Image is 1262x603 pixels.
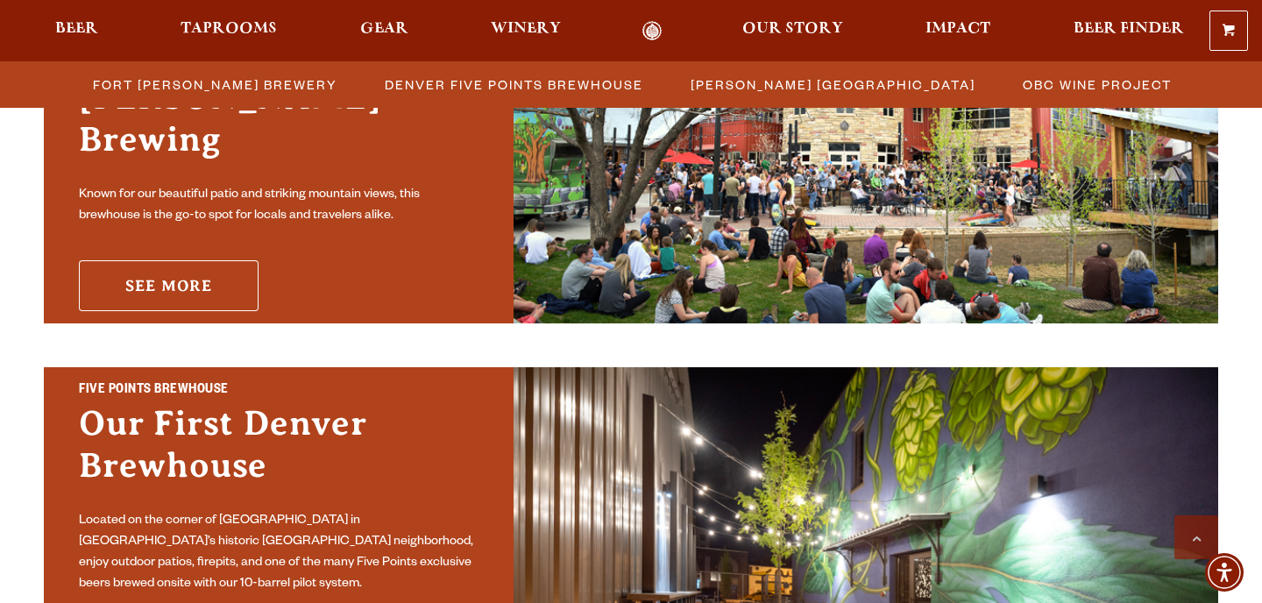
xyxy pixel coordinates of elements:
[44,21,110,41] a: Beer
[55,22,98,36] span: Beer
[82,72,346,97] a: Fort [PERSON_NAME] Brewery
[1012,72,1180,97] a: OBC Wine Project
[620,21,685,41] a: Odell Home
[79,380,479,402] h2: Five Points Brewhouse
[731,21,854,41] a: Our Story
[742,22,843,36] span: Our Story
[374,72,652,97] a: Denver Five Points Brewhouse
[479,21,572,41] a: Winery
[385,72,643,97] span: Denver Five Points Brewhouse
[925,22,990,36] span: Impact
[79,185,479,227] p: Known for our beautiful patio and striking mountain views, this brewhouse is the go-to spot for l...
[360,22,408,36] span: Gear
[680,72,984,97] a: [PERSON_NAME] [GEOGRAPHIC_DATA]
[1174,515,1218,559] a: Scroll to top
[349,21,420,41] a: Gear
[491,22,561,36] span: Winery
[181,22,277,36] span: Taprooms
[691,72,975,97] span: [PERSON_NAME] [GEOGRAPHIC_DATA]
[79,260,259,311] a: See More
[79,511,479,595] p: Located on the corner of [GEOGRAPHIC_DATA] in [GEOGRAPHIC_DATA]’s historic [GEOGRAPHIC_DATA] neig...
[79,402,479,504] h3: Our First Denver Brewhouse
[1205,553,1244,592] div: Accessibility Menu
[1062,21,1195,41] a: Beer Finder
[169,21,288,41] a: Taprooms
[1074,22,1184,36] span: Beer Finder
[1023,72,1172,97] span: OBC Wine Project
[914,21,1002,41] a: Impact
[93,72,337,97] span: Fort [PERSON_NAME] Brewery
